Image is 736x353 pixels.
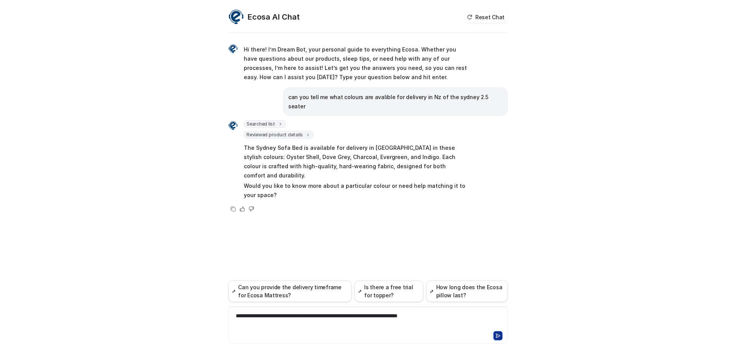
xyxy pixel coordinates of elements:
img: Widget [228,44,238,53]
p: The Sydney Sofa Bed is available for delivery in [GEOGRAPHIC_DATA] in these stylish colours: Oyst... [244,143,468,180]
span: Reviewed product details [244,131,314,139]
p: Hi there! I’m Dream Bot, your personal guide to everything Ecosa. Whether you have questions abou... [244,45,468,82]
img: Widget [228,121,238,130]
h2: Ecosa AI Chat [248,12,300,22]
button: Is there a free trial for topper? [355,280,423,302]
button: Reset Chat [465,12,508,23]
span: Searched list [244,120,286,128]
p: can you tell me what colours are avalible for delivery in Nz of the sydney 2.5 seater [288,93,503,111]
button: How long does the Ecosa pillow last? [426,280,508,302]
button: Can you provide the delivery timeframe for Ecosa Mattress? [228,280,352,302]
img: Widget [228,9,244,25]
p: Would you like to know more about a particular colour or need help matching it to your space? [244,181,468,200]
